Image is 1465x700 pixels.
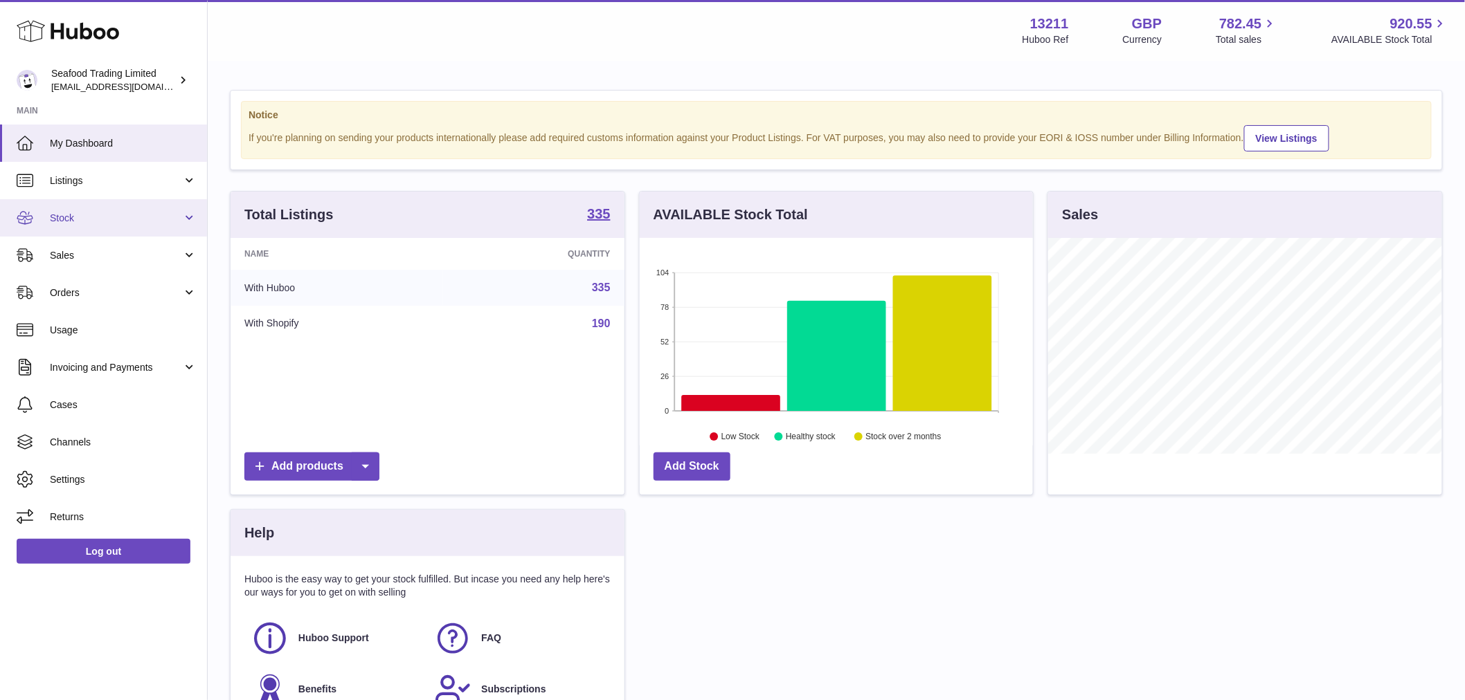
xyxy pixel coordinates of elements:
[1390,15,1432,33] span: 920.55
[50,324,197,337] span: Usage
[660,338,669,346] text: 52
[50,174,182,187] span: Listings
[1216,33,1277,46] span: Total sales
[50,212,182,225] span: Stock
[1132,15,1162,33] strong: GBP
[50,510,197,524] span: Returns
[443,238,624,270] th: Quantity
[587,207,610,221] strong: 335
[587,207,610,223] a: 335
[231,238,443,270] th: Name
[660,372,669,380] text: 26
[1331,33,1448,46] span: AVAILABLE Stock Total
[481,683,546,696] span: Subscriptions
[1030,15,1069,33] strong: 13211
[298,632,369,645] span: Huboo Support
[660,303,669,311] text: 78
[50,249,182,262] span: Sales
[1023,33,1069,46] div: Huboo Ref
[244,573,611,599] p: Huboo is the easy way to get your stock fulfilled. But incase you need any help here's our ways f...
[244,452,379,481] a: Add products
[665,407,669,415] text: 0
[592,317,611,329] a: 190
[786,432,836,442] text: Healthy stock
[865,432,941,442] text: Stock over 2 months
[481,632,501,645] span: FAQ
[231,306,443,342] td: With Shopify
[249,123,1424,151] div: If you're planning on sending your products internationally please add required customs informati...
[1219,15,1261,33] span: 782.45
[51,81,204,92] span: [EMAIL_ADDRESS][DOMAIN_NAME]
[50,436,197,449] span: Channels
[298,683,336,696] span: Benefits
[50,398,197,412] span: Cases
[654,205,808,224] h3: AVAILABLE Stock Total
[17,539,190,564] a: Log out
[1244,125,1329,151] a: View Listings
[50,286,182,300] span: Orders
[50,473,197,486] span: Settings
[17,70,37,91] img: internalAdmin-13211@internal.huboo.com
[50,361,182,374] span: Invoicing and Payments
[251,620,420,657] a: Huboo Support
[1216,15,1277,46] a: 782.45 Total sales
[1331,15,1448,46] a: 920.55 AVAILABLE Stock Total
[50,137,197,150] span: My Dashboard
[244,205,334,224] h3: Total Listings
[249,109,1424,122] strong: Notice
[434,620,603,657] a: FAQ
[592,282,611,293] a: 335
[656,268,669,277] text: 104
[1062,205,1098,224] h3: Sales
[721,432,760,442] text: Low Stock
[51,67,176,93] div: Seafood Trading Limited
[231,270,443,306] td: With Huboo
[1123,33,1162,46] div: Currency
[244,524,274,542] h3: Help
[654,452,730,481] a: Add Stock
